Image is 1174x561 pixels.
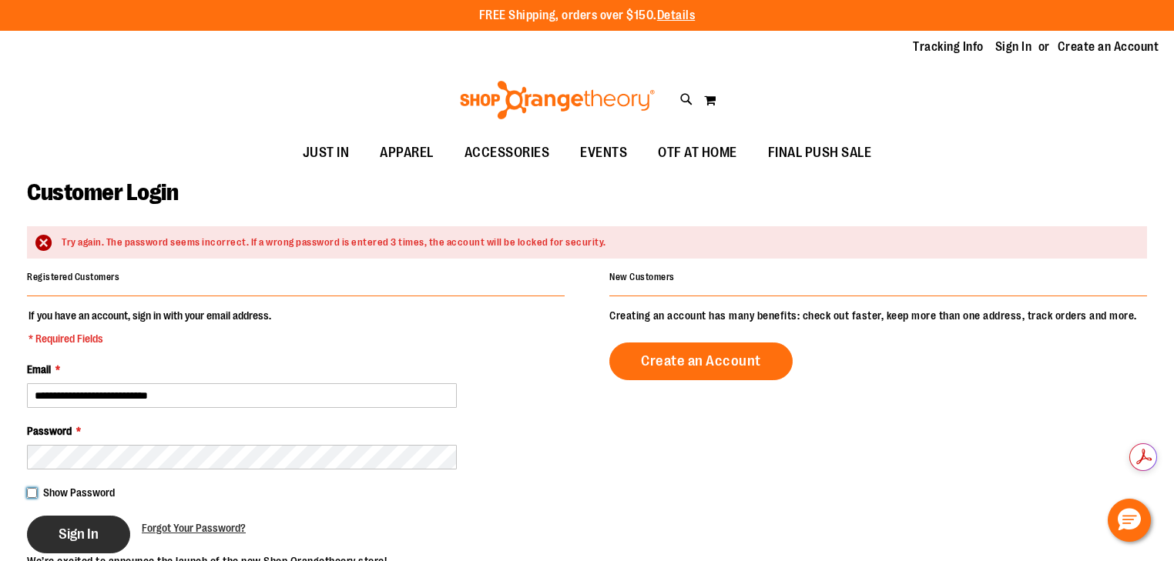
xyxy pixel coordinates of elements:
button: Sign In [27,516,130,553]
p: Creating an account has many benefits: check out faster, keep more than one address, track orders... [609,308,1147,323]
strong: New Customers [609,272,675,282]
span: Customer Login [27,179,178,205]
span: JUST IN [303,135,350,170]
span: Forgot Your Password? [142,522,246,534]
a: Forgot Your Password? [142,520,246,536]
p: FREE Shipping, orders over $150. [479,7,696,25]
button: Hello, have a question? Let’s chat. [1108,499,1151,542]
a: OTF AT HOME [642,135,753,171]
a: Create an Account [609,342,793,380]
a: Details [657,8,696,22]
span: Show Password [43,486,115,499]
img: Shop Orangetheory [458,81,657,119]
span: APPAREL [380,135,434,170]
a: FINAL PUSH SALE [753,135,887,171]
a: Sign In [995,38,1032,55]
span: * Required Fields [29,331,271,346]
div: Try again. The password seems incorrect. If a wrong password is entered 3 times, the account will... [62,235,1132,250]
a: APPAREL [364,135,449,171]
a: Create an Account [1058,38,1159,55]
a: ACCESSORIES [449,135,565,171]
span: EVENTS [580,135,627,170]
span: ACCESSORIES [465,135,550,170]
span: Password [27,425,72,437]
a: EVENTS [565,135,642,171]
span: FINAL PUSH SALE [768,135,872,170]
legend: If you have an account, sign in with your email address. [27,308,273,346]
span: Email [27,363,51,376]
span: OTF AT HOME [658,135,737,170]
span: Sign In [59,526,99,543]
span: Create an Account [641,352,761,369]
strong: Registered Customers [27,272,119,282]
a: Tracking Info [913,38,984,55]
a: JUST IN [287,135,365,171]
